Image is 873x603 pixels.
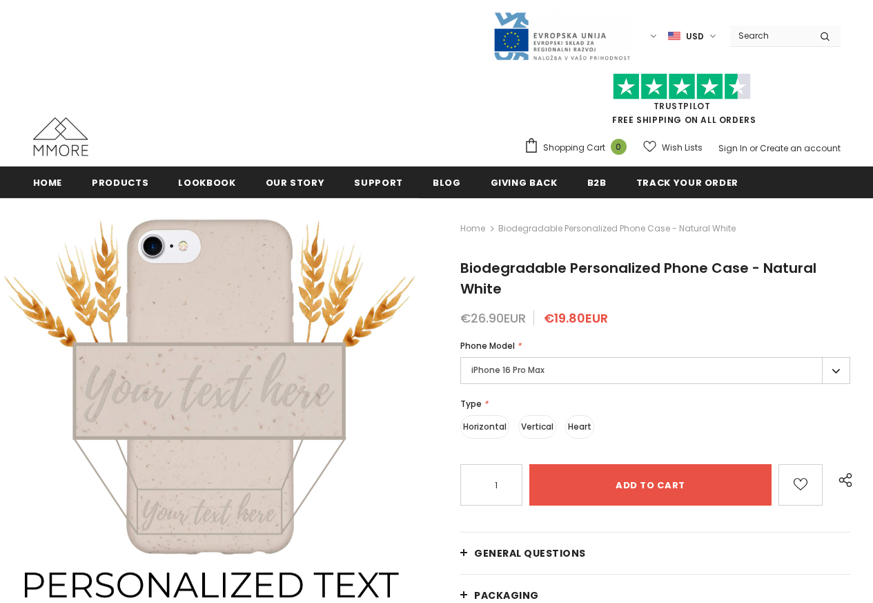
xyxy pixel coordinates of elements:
img: Javni Razpis [493,11,631,61]
span: Products [92,176,148,189]
img: USD [668,30,680,42]
a: Home [33,166,63,198]
span: Lookbook [178,176,235,189]
img: Trust Pilot Stars [613,73,751,100]
span: USD [686,30,704,44]
a: Javni Razpis [493,30,631,41]
a: Lookbook [178,166,235,198]
span: or [749,142,758,154]
span: Track your order [636,176,738,189]
a: Our Story [266,166,325,198]
span: General Questions [474,546,586,560]
a: General Questions [460,533,850,574]
label: Horizontal [460,415,509,439]
span: Blog [433,176,461,189]
a: B2B [587,166,607,198]
span: FREE SHIPPING ON ALL ORDERS [524,79,841,126]
span: PACKAGING [474,588,539,602]
a: Products [92,166,148,198]
span: B2B [587,176,607,189]
a: Trustpilot [654,100,711,112]
span: support [354,176,403,189]
a: Wish Lists [643,135,703,160]
label: iPhone 16 Pro Max [460,357,850,384]
label: Heart [565,415,594,439]
a: Home [460,220,485,237]
a: Sign In [718,142,747,154]
span: Home [33,176,63,189]
a: Blog [433,166,461,198]
span: Giving back [491,176,558,189]
a: Create an account [760,142,841,154]
span: Shopping Cart [543,141,605,155]
span: Phone Model [460,340,515,352]
span: 0 [611,139,627,155]
span: Biodegradable Personalized Phone Case - Natural White [498,220,736,237]
input: Add to cart [529,464,772,506]
img: MMORE Cases [33,117,88,156]
span: €19.80EUR [544,309,608,327]
span: Biodegradable Personalized Phone Case - Natural White [460,258,816,298]
a: Giving back [491,166,558,198]
span: Wish Lists [662,141,703,155]
a: Track your order [636,166,738,198]
span: €26.90EUR [460,309,526,327]
label: Vertical [518,415,556,439]
a: Shopping Cart 0 [524,137,634,158]
input: Search Site [730,26,810,46]
span: Type [460,398,482,410]
a: support [354,166,403,198]
span: Our Story [266,176,325,189]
